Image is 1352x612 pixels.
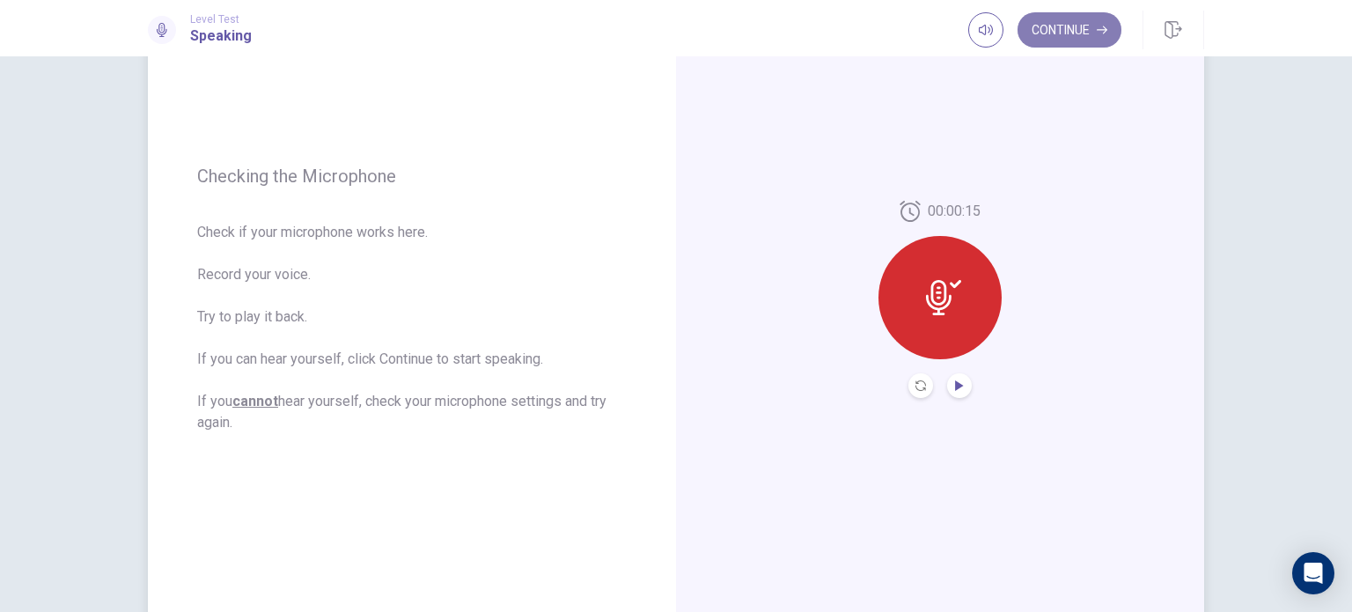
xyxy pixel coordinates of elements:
button: Record Again [908,373,933,398]
span: Check if your microphone works here. Record your voice. Try to play it back. If you can hear your... [197,222,627,433]
span: 00:00:15 [928,201,981,222]
span: Level Test [190,13,252,26]
h1: Speaking [190,26,252,47]
button: Continue [1018,12,1121,48]
div: Open Intercom Messenger [1292,552,1334,594]
span: Checking the Microphone [197,166,627,187]
button: Play Audio [947,373,972,398]
u: cannot [232,393,278,409]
